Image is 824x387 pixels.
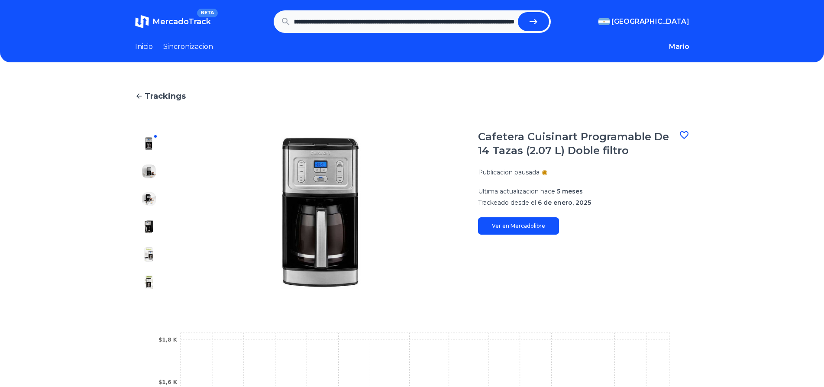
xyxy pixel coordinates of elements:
button: Mario [669,42,689,52]
tspan: $1,6 K [158,379,177,385]
span: MercadoTrack [152,17,211,26]
img: Cafetera Cuisinart Programable De 14 Tazas (2.07 L) Doble filtro [142,248,156,261]
span: Ultima actualizacion hace [478,187,555,195]
img: Cafetera Cuisinart Programable De 14 Tazas (2.07 L) Doble filtro [142,220,156,234]
span: 5 meses [557,187,583,195]
img: Cafetera Cuisinart Programable De 14 Tazas (2.07 L) Doble filtro [142,164,156,178]
span: Trackings [145,90,186,102]
button: [GEOGRAPHIC_DATA] [598,16,689,27]
a: Sincronizacion [163,42,213,52]
span: BETA [197,9,217,17]
p: Publicacion pausada [478,168,540,177]
img: Cafetera Cuisinart Programable De 14 Tazas (2.07 L) Doble filtro [142,192,156,206]
img: Cafetera Cuisinart Programable De 14 Tazas (2.07 L) Doble filtro [142,137,156,151]
a: Inicio [135,42,153,52]
a: MercadoTrackBETA [135,15,211,29]
span: Trackeado desde el [478,199,536,206]
img: Cafetera Cuisinart Programable De 14 Tazas (2.07 L) Doble filtro [180,130,461,296]
span: 6 de enero, 2025 [538,199,591,206]
img: Argentina [598,18,610,25]
h1: Cafetera Cuisinart Programable De 14 Tazas (2.07 L) Doble filtro [478,130,679,158]
img: MercadoTrack [135,15,149,29]
a: Trackings [135,90,689,102]
tspan: $1,8 K [158,337,177,343]
span: [GEOGRAPHIC_DATA] [611,16,689,27]
img: Cafetera Cuisinart Programable De 14 Tazas (2.07 L) Doble filtro [142,275,156,289]
a: Ver en Mercadolibre [478,217,559,235]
